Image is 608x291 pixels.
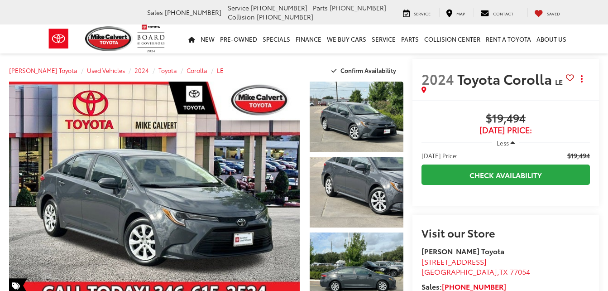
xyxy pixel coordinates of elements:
[414,10,431,16] span: Service
[217,66,224,74] a: LE
[421,69,454,88] span: 2024
[165,8,221,17] span: [PHONE_NUMBER]
[421,112,590,126] span: $19,494
[85,26,133,51] img: Mike Calvert Toyota
[457,69,555,88] span: Toyota Corolla
[574,71,590,87] button: Actions
[396,8,437,17] a: Service
[228,3,249,12] span: Service
[9,66,77,74] a: [PERSON_NAME] Toyota
[493,10,513,16] span: Contact
[186,24,198,53] a: Home
[421,266,497,276] span: [GEOGRAPHIC_DATA]
[497,139,509,147] span: Less
[330,3,386,12] span: [PHONE_NUMBER]
[310,157,403,227] a: Expand Photo 2
[313,3,328,12] span: Parts
[421,165,590,185] a: Check Availability
[547,10,560,16] span: Saved
[326,63,404,78] button: Confirm Availability
[474,8,520,17] a: Contact
[257,12,313,21] span: [PHONE_NUMBER]
[158,66,177,74] a: Toyota
[198,24,217,53] a: New
[421,227,590,238] h2: Visit our Store
[228,12,255,21] span: Collision
[456,10,465,16] span: Map
[421,256,530,277] a: [STREET_ADDRESS] [GEOGRAPHIC_DATA],TX 77054
[251,3,307,12] span: [PHONE_NUMBER]
[499,266,508,276] span: TX
[217,24,260,53] a: Pre-Owned
[398,24,421,53] a: Parts
[309,81,404,153] img: 2024 Toyota Corolla LE
[42,24,76,53] img: Toyota
[369,24,398,53] a: Service
[187,66,207,74] a: Corolla
[421,266,530,276] span: ,
[492,135,519,151] button: Less
[527,8,567,17] a: My Saved Vehicles
[510,266,530,276] span: 77054
[421,126,590,135] span: [DATE] Price:
[340,66,396,74] span: Confirm Availability
[260,24,293,53] a: Specials
[134,66,149,74] a: 2024
[483,24,534,53] a: Rent a Toyota
[439,8,472,17] a: Map
[309,156,404,228] img: 2024 Toyota Corolla LE
[567,151,590,160] span: $19,494
[421,256,487,267] span: [STREET_ADDRESS]
[310,82,403,152] a: Expand Photo 1
[534,24,569,53] a: About Us
[555,76,563,87] span: LE
[421,151,458,160] span: [DATE] Price:
[87,66,125,74] a: Used Vehicles
[421,24,483,53] a: Collision Center
[147,8,163,17] span: Sales
[581,75,583,82] span: dropdown dots
[293,24,324,53] a: Finance
[324,24,369,53] a: WE BUY CARS
[421,246,504,256] strong: [PERSON_NAME] Toyota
